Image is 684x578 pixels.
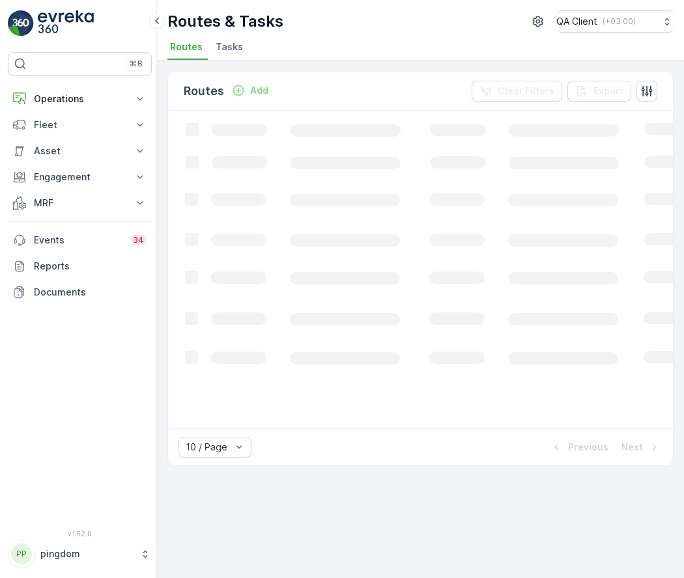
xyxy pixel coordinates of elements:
p: Documents [34,286,147,299]
p: pingdom [40,547,134,560]
p: Asset [34,144,126,158]
p: Previous [568,441,608,454]
button: Fleet [8,112,152,138]
p: QA Client [556,15,597,28]
p: Next [621,441,643,454]
button: Add [227,83,274,98]
p: Export [593,85,623,98]
span: Routes [170,40,203,53]
img: logo_light-DOdMpM7g.png [38,10,94,36]
p: Routes & Tasks [167,11,283,32]
a: Events34 [8,227,152,253]
p: Engagement [34,171,126,184]
button: PPpingdom [8,540,152,568]
button: Export [567,81,631,102]
img: logo [8,10,34,36]
button: Engagement [8,164,152,190]
button: Next [620,439,663,455]
button: Previous [549,439,610,455]
p: Operations [34,92,126,105]
p: Fleet [34,118,126,131]
p: 34 [133,235,144,245]
p: ( +03:00 ) [603,16,636,27]
p: Routes [184,82,224,100]
button: QA Client(+03:00) [556,10,674,33]
p: ⌘B [130,59,143,69]
p: Add [250,84,268,97]
button: Asset [8,138,152,164]
button: Clear Filters [472,81,562,102]
div: PP [11,544,32,564]
span: v 1.52.0 [8,530,152,538]
a: Documents [8,279,152,305]
p: Reports [34,260,147,273]
p: Clear Filters [498,85,554,98]
a: Reports [8,253,152,279]
span: Tasks [216,40,243,53]
p: Events [34,234,122,247]
button: Operations [8,86,152,112]
button: MRF [8,190,152,216]
p: MRF [34,197,126,210]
